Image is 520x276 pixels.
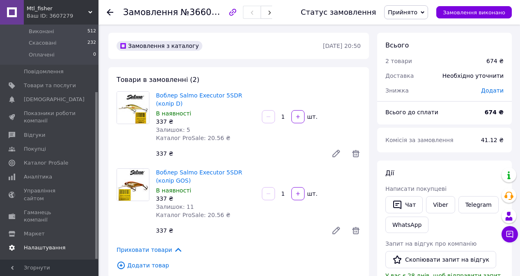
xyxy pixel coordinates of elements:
[107,8,113,16] div: Повернутися назад
[385,137,454,143] span: Комісія за замовлення
[156,169,242,184] a: Воблер Salmo Executor 5SDR (колір GOS)
[24,68,64,75] span: Повідомлення
[385,186,447,192] span: Написати покупцеві
[301,8,376,16] div: Статус замовлення
[156,135,230,141] span: Каталог ProSale: 20.56 ₴
[181,7,239,17] span: №366073241
[156,110,191,117] span: В наявності
[29,28,54,35] span: Виконані
[436,6,512,18] button: Замовлення виконано
[24,244,66,251] span: Налаштування
[87,39,96,47] span: 232
[24,173,52,181] span: Аналітика
[443,9,505,16] span: Замовлення виконано
[305,190,318,198] div: шт.
[385,41,409,49] span: Всього
[323,43,361,49] time: [DATE] 20:50
[24,110,76,124] span: Показники роботи компанії
[24,209,76,224] span: Гаманець компанії
[385,72,414,79] span: Доставка
[24,82,76,89] span: Товари та послуги
[502,226,518,242] button: Чат з покупцем
[486,57,504,65] div: 674 ₴
[29,39,57,47] span: Скасовані
[87,28,96,35] span: 512
[385,58,412,64] span: 2 товари
[156,204,194,210] span: Залишок: 11
[156,195,255,203] div: 337 ₴
[117,169,149,201] img: Воблер Salmo Executor 5SDR (колір GOS)
[385,109,438,115] span: Всього до сплати
[123,7,178,17] span: Замовлення
[328,222,344,239] a: Редагувати
[351,226,361,235] span: Видалити
[385,240,476,247] span: Запит на відгук про компанію
[24,131,45,139] span: Відгуки
[24,145,46,153] span: Покупці
[426,196,455,213] a: Viber
[153,225,325,236] div: 337 ₴
[156,187,191,194] span: В наявності
[153,148,325,159] div: 337 ₴
[24,187,76,202] span: Управління сайтом
[388,9,417,16] span: Прийнято
[481,137,504,143] span: 41.12 ₴
[117,76,199,84] span: Товари в замовленні (2)
[117,92,149,124] img: Воблер Salmo Executor 5SDR (колір D)
[27,12,99,20] div: Ваш ID: 3607279
[438,67,509,85] div: Необхідно уточнити
[156,118,255,126] div: 337 ₴
[117,245,183,254] span: Приховати товари
[385,169,394,177] span: Дії
[328,145,344,162] a: Редагувати
[156,212,230,218] span: Каталог ProSale: 20.56 ₴
[117,261,361,270] span: Додати товар
[24,96,85,103] span: [DEMOGRAPHIC_DATA]
[156,92,242,107] a: Воблер Salmo Executor 5SDR (колір D)
[24,230,45,238] span: Маркет
[305,113,318,121] div: шт.
[385,251,496,268] button: Скопіювати запит на відгук
[458,196,499,213] a: Telegram
[351,149,361,158] span: Видалити
[24,159,68,167] span: Каталог ProSale
[29,51,55,59] span: Оплачені
[93,51,96,59] span: 0
[485,109,504,115] b: 674 ₴
[385,196,423,213] button: Чат
[117,41,202,51] div: Замовлення з каталогу
[481,87,504,94] span: Додати
[156,127,190,133] span: Залишок: 5
[385,87,409,94] span: Знижка
[385,217,428,233] a: WhatsApp
[27,5,88,12] span: Mtl_fisher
